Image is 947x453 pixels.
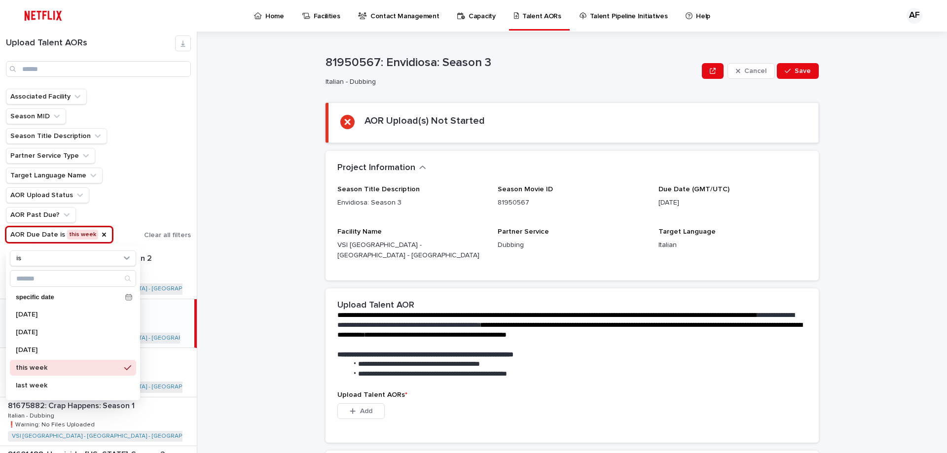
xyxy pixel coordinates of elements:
div: AF [907,8,922,24]
p: 81950567 [498,198,646,208]
span: Due Date (GMT/UTC) [658,186,729,193]
p: Italian [658,240,807,250]
span: Target Language [658,228,716,235]
p: Dubbing [498,240,646,250]
a: VSI [GEOGRAPHIC_DATA] - [GEOGRAPHIC_DATA] - [GEOGRAPHIC_DATA] [12,433,212,440]
div: Search [10,270,136,287]
span: Add [360,408,372,415]
span: Facility Name [337,228,382,235]
span: Season Title Description [337,186,420,193]
p: Italian - Dubbing [8,411,56,419]
span: Save [795,68,811,74]
span: Partner Service [498,228,549,235]
p: [DATE] [16,329,120,336]
button: Associated Facility [6,89,87,105]
p: Italian - Dubbing [326,78,694,86]
button: Partner Service Type [6,148,95,164]
p: ❗️Warning: No Files Uploaded [8,419,97,428]
button: Add [337,403,385,419]
p: 81950567: Envidiosa: Season 3 [326,56,698,70]
p: [DATE] [16,347,120,353]
button: Target Language Name [6,168,103,183]
button: Clear all filters [140,228,191,243]
input: Search [6,61,191,77]
h1: Upload Talent AORs [6,38,175,49]
img: ifQbXi3ZQGMSEF7WDB7W [20,6,67,26]
p: is [16,254,21,263]
p: [DATE] [658,198,807,208]
span: Season Movie ID [498,186,553,193]
button: Project Information [337,163,426,174]
button: AOR Upload Status [6,187,89,203]
p: Envidiosa: Season 3 [337,198,486,208]
button: Save [777,63,819,79]
span: Upload Talent AORs [337,391,407,398]
span: Clear all filters [144,232,191,239]
p: last week [16,382,120,389]
p: [DATE] [16,311,120,318]
h2: Project Information [337,163,415,174]
p: VSI [GEOGRAPHIC_DATA] - [GEOGRAPHIC_DATA] - [GEOGRAPHIC_DATA] [337,240,486,261]
button: AOR Due Date [6,227,112,243]
div: specific date [10,290,136,305]
button: Cancel [728,63,775,79]
h2: AOR Upload(s) Not Started [364,115,485,127]
p: 81675882: Crap Happens: Season 1 [8,399,137,411]
input: Search [10,271,136,286]
button: AOR Past Due? [6,207,76,223]
span: Cancel [744,68,766,74]
h2: Upload Talent AOR [337,300,414,311]
button: Season Title Description [6,128,107,144]
p: specific date [16,294,121,301]
button: Season MID [6,108,66,124]
p: this week [16,364,120,371]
